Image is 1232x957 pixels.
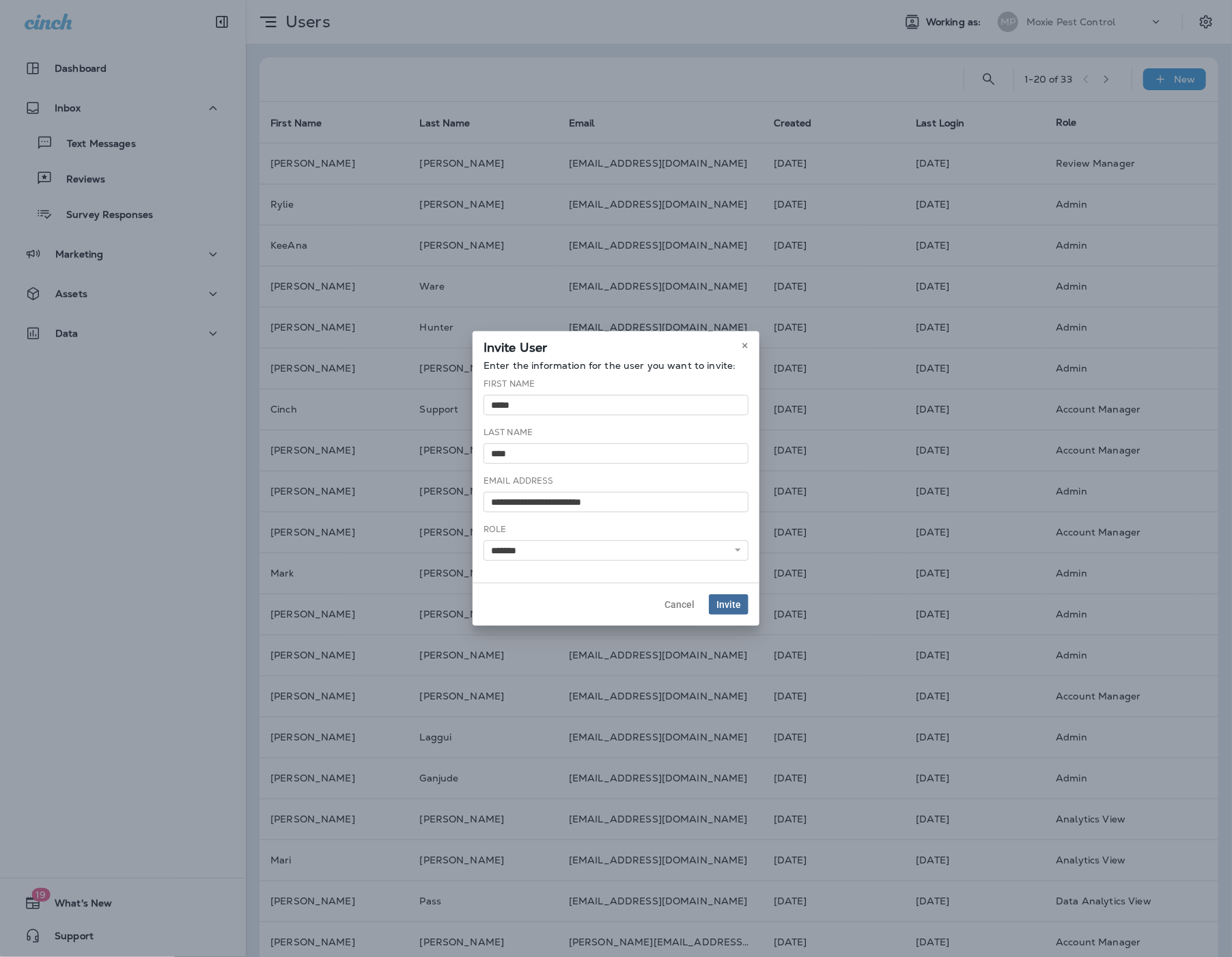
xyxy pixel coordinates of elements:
label: Email Address [484,475,554,486]
p: Enter the information for the user you want to invite: [484,360,748,371]
label: Last Name [484,427,533,438]
label: Role [484,524,507,535]
button: Cancel [657,594,702,615]
div: Invite User [473,331,759,360]
span: Invite [716,600,741,609]
span: Cancel [664,600,695,609]
button: Invite [709,594,748,615]
label: First Name [484,378,535,389]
